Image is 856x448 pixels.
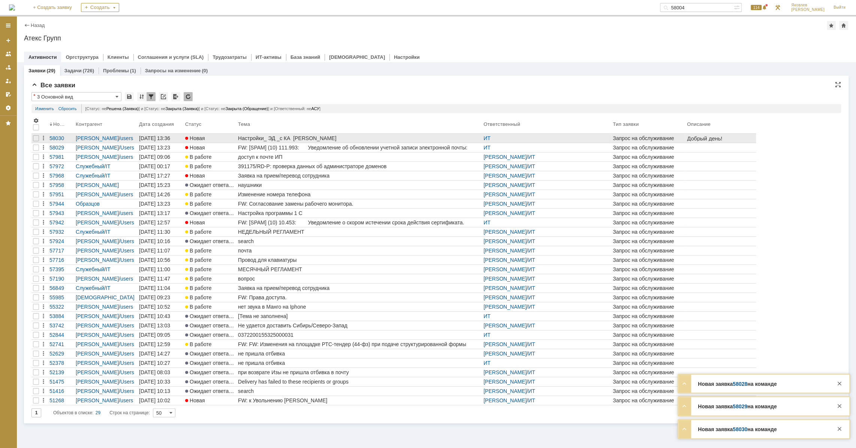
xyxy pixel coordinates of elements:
a: вопрос [236,274,482,283]
span: Новая [185,135,205,141]
a: [DATE] 10:52 [138,302,184,311]
span: В работе [185,201,211,207]
div: Номер [53,121,67,127]
div: вопрос [238,276,480,282]
a: [PERSON_NAME] [76,191,119,197]
div: Тема [238,121,250,127]
a: ИТ [528,173,535,179]
div: 57942 [49,220,73,225]
a: 57717 [48,246,74,255]
a: Запрос на обслуживание [611,209,685,218]
div: [DATE] 15:23 [139,182,170,188]
div: 391175/RD-P: проверка данных об администраторе доменов [238,163,480,169]
a: [PERSON_NAME] [76,248,119,254]
div: Настройка программы 1 С [238,210,480,216]
a: В работе [184,199,236,208]
a: Запрос на обслуживание [611,293,685,302]
a: [PERSON_NAME] [483,257,527,263]
a: FW: [SPAM] (10) 10.453: Уведомление о скором истечении срока действия сертификата. [236,218,482,227]
a: 57932 [48,227,74,236]
a: 57958 [48,181,74,190]
div: Создать [81,3,119,12]
span: Ожидает ответа контрагента [185,210,259,216]
a: Перейти в интерфейс администратора [773,3,782,12]
span: В работе [185,191,211,197]
span: В работе [185,266,211,272]
div: Запрос на обслуживание [613,238,684,244]
a: ИТ [528,266,535,272]
a: Настройки [2,102,14,114]
a: Заявки в моей ответственности [2,61,14,73]
a: [DATE] 09:23 [138,293,184,302]
div: Контрагент [76,121,104,127]
div: Статус [185,121,202,127]
span: В работе [185,163,211,169]
a: нет звука в Манго на Iphone [236,302,482,311]
a: В работе [184,284,236,293]
div: FW: [SPAM] (10) 10.453: Уведомление о скором истечении срока действия сертификата. [238,220,480,225]
div: Сохранить вид [125,92,134,101]
a: Запрос на обслуживание [611,162,685,171]
a: НЕДЕЛЬНЫЙ РЕГЛАМЕНТ [236,227,482,236]
a: users [120,191,133,197]
a: 55322 [48,302,74,311]
span: Яковлев [791,3,825,7]
a: Мои согласования [2,88,14,100]
div: Ответственный [483,121,521,127]
div: [DATE] 12:57 [139,220,170,225]
div: 57943 [49,210,73,216]
div: 58029 [49,145,73,151]
div: Фильтрация... [147,92,156,101]
a: [DATE] 11:47 [138,274,184,283]
a: Задачи [64,68,82,73]
a: [DATE] 13:17 [138,209,184,218]
th: Контрагент [74,116,138,134]
a: [PERSON_NAME] [483,191,527,197]
a: Запрос на обслуживание [611,255,685,264]
div: 58030 [49,135,73,141]
span: В работе [185,154,211,160]
div: доступ к почте ИП [238,154,480,160]
div: [DATE] 09:06 [139,154,170,160]
a: 57942 [48,218,74,227]
a: В работе [184,293,236,302]
a: 57943 [48,209,74,218]
span: В работе [185,285,211,291]
a: users [120,276,133,282]
a: Запрос на обслуживание [611,237,685,246]
a: Запрос на обслуживание [611,246,685,255]
div: Запрос на обслуживание [613,145,684,151]
div: 57958 [49,182,73,188]
div: [DATE] 09:23 [139,294,170,300]
div: наушники [238,182,480,188]
a: Изменение номера телефона [236,190,482,199]
a: [DATE] 00:17 [138,162,184,171]
a: Запросы на изменение [145,68,201,73]
a: В работе [184,246,236,255]
a: В работе [184,162,236,171]
div: Скопировать ссылку на список [159,92,168,101]
div: Запрос на обслуживание [613,163,684,169]
a: [DATE] 11:00 [138,265,184,274]
a: IT [106,163,110,169]
a: search [236,237,482,246]
div: FW: Согласование замены рабочего монитора. [238,201,480,207]
div: Сортировка... [137,92,146,101]
a: ИТ [483,220,491,225]
a: Users [120,145,134,151]
div: Запрос на обслуживание [613,201,684,207]
div: Провод для клавиатуры [238,257,480,263]
a: [PERSON_NAME] [76,210,119,216]
div: 57981 [49,154,73,160]
a: users [120,135,133,141]
a: Активности [28,54,57,60]
a: Трудозатраты [213,54,247,60]
a: Ожидает ответа контрагента [184,209,236,218]
a: ИТ [528,285,535,291]
a: ИТ [528,229,535,235]
a: Запрос на обслуживание [611,181,685,190]
div: Обновлять список [184,92,193,101]
a: IT [106,229,110,235]
a: Запрос на обслуживание [611,274,685,283]
div: Изменение номера телефона [238,191,480,197]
